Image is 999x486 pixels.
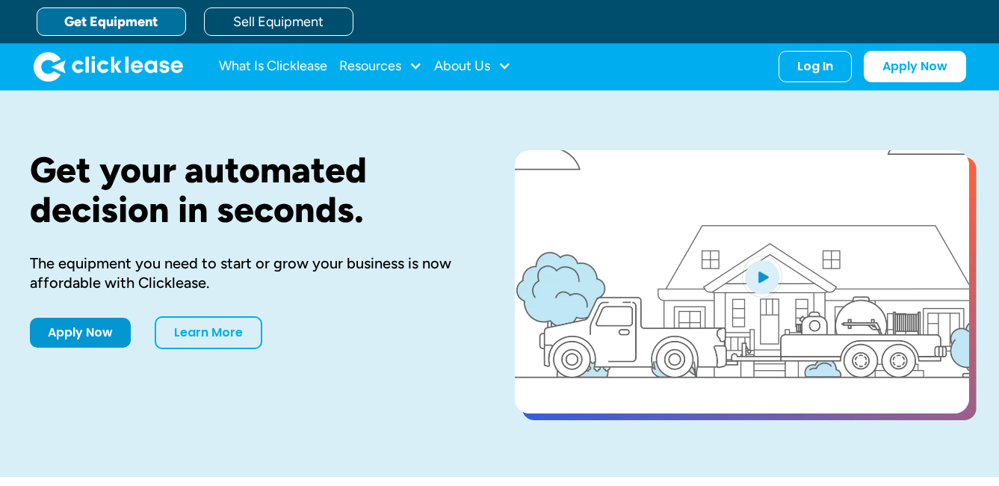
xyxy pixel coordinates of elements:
[434,52,511,81] div: About Us
[797,59,833,74] div: Log In
[204,7,353,36] a: Sell Equipment
[219,52,327,81] a: What Is Clicklease
[30,150,467,230] h1: Get your automated decision in seconds.
[34,52,183,81] a: home
[30,253,467,292] div: The equipment you need to start or grow your business is now affordable with Clicklease.
[742,256,782,298] img: Blue play button logo on a light blue circular background
[339,52,422,81] div: Resources
[155,316,262,349] a: Learn More
[864,51,966,82] a: Apply Now
[34,52,183,81] img: Clicklease logo
[515,150,969,413] a: open lightbox
[30,318,131,348] a: Apply Now
[37,7,186,36] a: Get Equipment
